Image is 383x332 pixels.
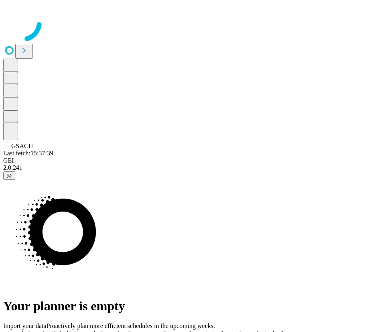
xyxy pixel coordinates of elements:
[11,143,33,149] span: GSACH
[3,150,53,157] span: Last fetch: 15:37:39
[6,173,12,179] span: @
[3,322,47,329] span: Import your data
[3,171,15,180] button: @
[47,322,215,329] span: Proactively plan more efficient schedules in the upcoming weeks.
[3,157,380,164] div: GEI
[3,299,380,314] h1: Your planner is empty
[3,164,380,171] div: 2.0.241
